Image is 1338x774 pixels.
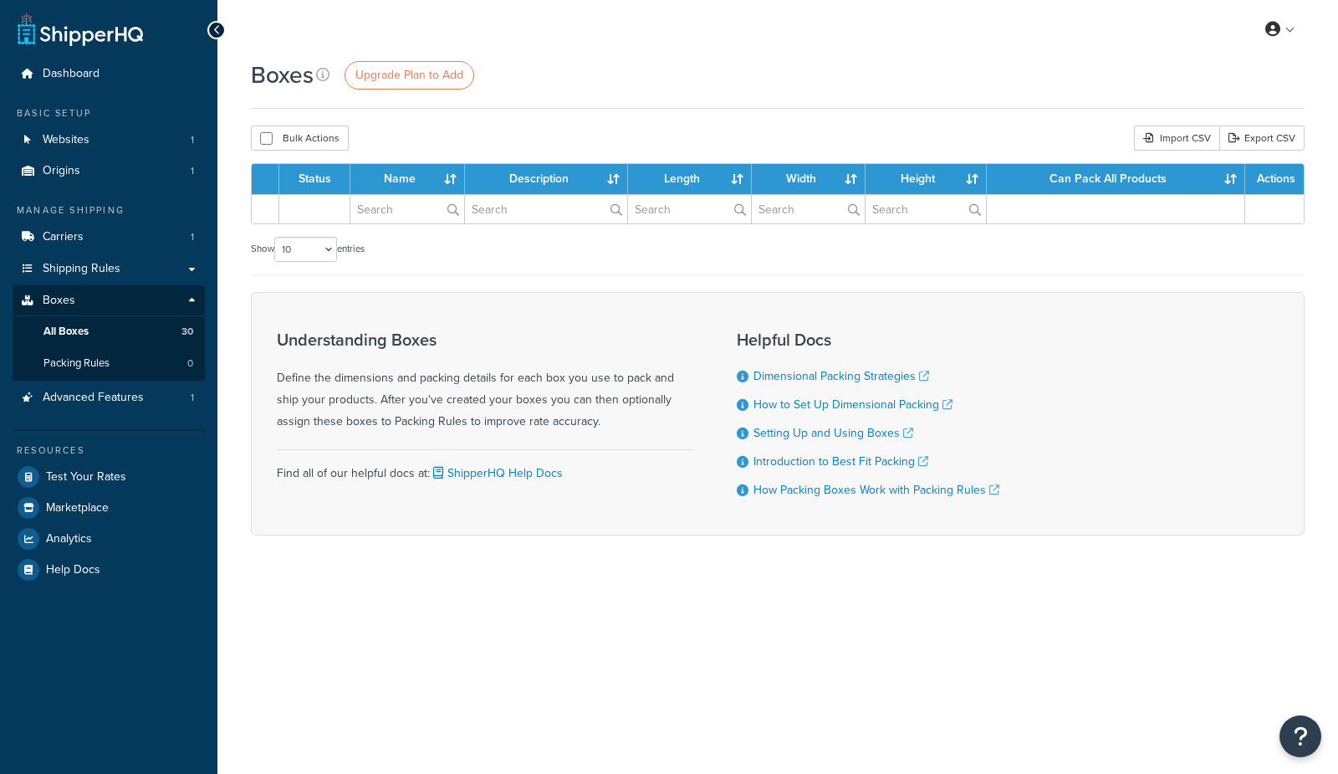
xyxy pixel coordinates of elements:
div: Manage Shipping [13,203,205,218]
a: Introduction to Best Fit Packing [753,453,928,470]
span: 1 [191,164,194,178]
a: Dashboard [13,59,205,90]
a: Export CSV [1219,126,1305,151]
span: Origins [43,164,80,178]
a: Carriers 1 [13,222,205,253]
th: Width [752,164,866,194]
h3: Understanding Boxes [277,331,695,349]
a: ShipperHQ Home [18,13,143,46]
h1: Boxes [251,59,314,91]
a: Upgrade Plan to Add [345,61,474,90]
a: Shipping Rules [13,254,205,284]
th: Length [628,164,752,194]
span: All Boxes [43,325,89,339]
span: Upgrade Plan to Add [355,66,463,84]
a: Setting Up and Using Boxes [753,424,913,442]
span: Marketplace [46,501,109,515]
li: Origins [13,156,205,187]
div: Resources [13,443,205,458]
li: All Boxes [13,316,205,347]
th: Name [350,164,465,194]
div: Basic Setup [13,106,205,120]
li: Carriers [13,222,205,253]
li: Websites [13,125,205,156]
span: Dashboard [43,67,100,81]
select: Showentries [274,237,337,262]
span: 30 [181,325,193,339]
span: Websites [43,133,89,147]
span: Carriers [43,230,84,244]
div: Define the dimensions and packing details for each box you use to pack and ship your products. Af... [277,331,695,433]
input: Search [866,195,986,223]
label: Show entries [251,237,365,262]
span: Analytics [46,532,92,546]
a: Marketplace [13,493,205,523]
span: 0 [187,356,193,371]
span: Test Your Rates [46,470,126,484]
input: Search [628,195,751,223]
a: Websites 1 [13,125,205,156]
a: How to Set Up Dimensional Packing [753,396,952,413]
a: Packing Rules 0 [13,348,205,379]
a: All Boxes 30 [13,316,205,347]
li: Boxes [13,285,205,381]
a: Analytics [13,524,205,554]
li: Packing Rules [13,348,205,379]
a: How Packing Boxes Work with Packing Rules [753,481,999,499]
span: Packing Rules [43,356,110,371]
th: Actions [1245,164,1304,194]
input: Search [465,195,628,223]
span: 1 [191,391,194,405]
span: Help Docs [46,563,100,577]
a: Help Docs [13,555,205,585]
a: Boxes [13,285,205,316]
a: ShipperHQ Help Docs [430,464,563,482]
th: Description [465,164,629,194]
span: Boxes [43,294,75,308]
th: Status [279,164,350,194]
th: Can Pack All Products [987,164,1245,194]
div: Import CSV [1134,126,1219,151]
a: Test Your Rates [13,462,205,492]
input: Search [350,195,464,223]
a: Dimensional Packing Strategies [753,367,929,385]
input: Search [752,195,865,223]
li: Advanced Features [13,382,205,413]
button: Bulk Actions [251,126,349,151]
span: Advanced Features [43,391,144,405]
div: Find all of our helpful docs at: [277,449,695,484]
h3: Helpful Docs [737,331,999,349]
span: 1 [191,133,194,147]
span: Shipping Rules [43,262,120,276]
span: 1 [191,230,194,244]
button: Open Resource Center [1279,715,1321,757]
th: Height [866,164,987,194]
a: Origins 1 [13,156,205,187]
a: Advanced Features 1 [13,382,205,413]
